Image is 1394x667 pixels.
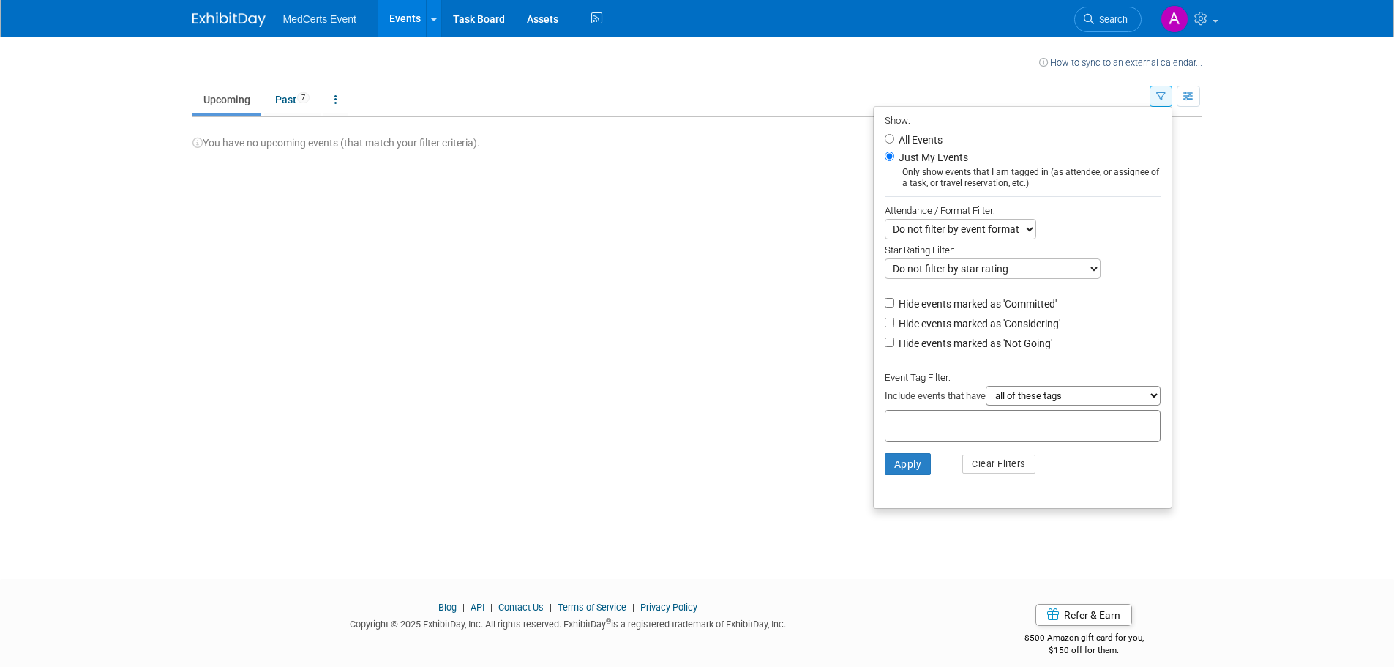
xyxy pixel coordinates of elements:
div: $150 off for them. [966,644,1202,657]
span: You have no upcoming events (that match your filter criteria). [192,137,480,149]
sup: ® [606,617,611,625]
label: Just My Events [896,150,968,165]
a: Terms of Service [558,602,626,613]
span: | [546,602,555,613]
label: Hide events marked as 'Committed' [896,297,1057,311]
a: Contact Us [498,602,544,613]
label: Hide events marked as 'Not Going' [896,336,1052,351]
button: Clear Filters [962,455,1035,474]
div: Attendance / Format Filter: [885,202,1161,219]
button: Apply [885,453,932,475]
div: $500 Amazon gift card for you, [966,622,1202,656]
div: Copyright © 2025 ExhibitDay, Inc. All rights reserved. ExhibitDay is a registered trademark of Ex... [192,614,945,631]
img: ExhibitDay [192,12,266,27]
div: Only show events that I am tagged in (as attendee, or assignee of a task, or travel reservation, ... [885,167,1161,189]
span: 7 [297,92,310,103]
div: Show: [885,111,1161,129]
a: API [471,602,484,613]
span: MedCerts Event [283,13,356,25]
span: | [459,602,468,613]
div: Event Tag Filter: [885,369,1161,386]
a: Blog [438,602,457,613]
div: Star Rating Filter: [885,239,1161,258]
a: Past7 [264,86,321,113]
a: Privacy Policy [640,602,697,613]
div: Include events that have [885,386,1161,410]
a: Refer & Earn [1035,604,1132,626]
img: Amanda Estes [1161,5,1188,33]
a: Search [1074,7,1142,32]
span: | [487,602,496,613]
span: | [629,602,638,613]
span: Search [1094,14,1128,25]
label: Hide events marked as 'Considering' [896,316,1060,331]
label: All Events [896,135,943,145]
a: How to sync to an external calendar... [1039,57,1202,68]
a: Upcoming [192,86,261,113]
